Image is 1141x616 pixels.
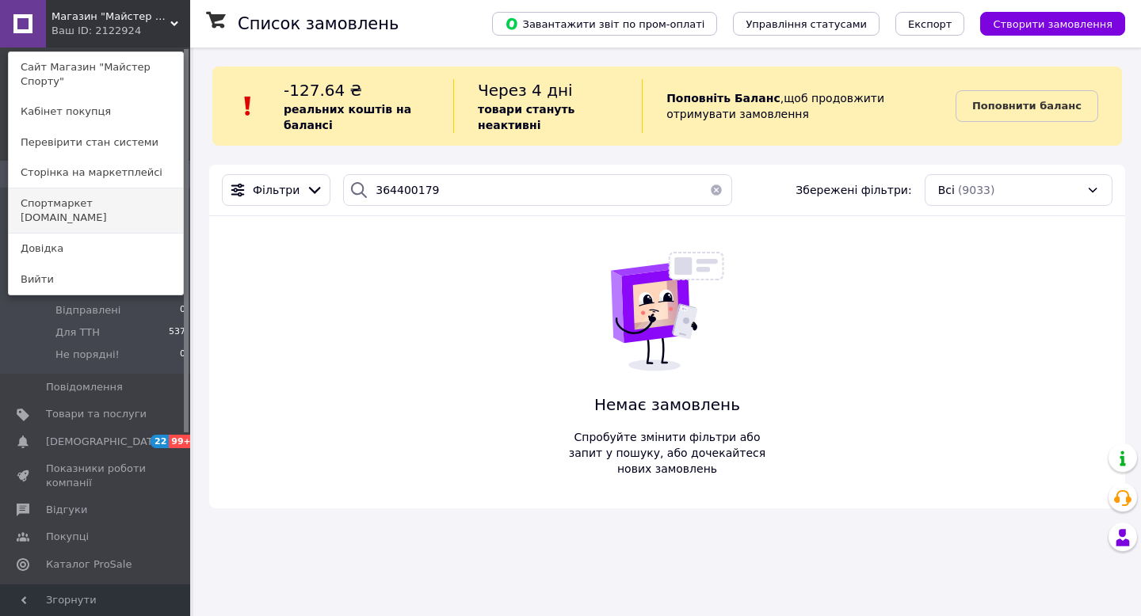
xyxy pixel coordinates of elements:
span: 99+ [169,435,195,448]
span: Управління статусами [746,18,867,30]
span: Для ТТН [55,325,100,340]
a: Вийти [9,264,183,295]
button: Завантажити звіт по пром-оплаті [492,12,717,36]
img: :exclamation: [236,94,260,118]
a: Кабінет покупця [9,97,183,127]
input: Пошук за номером замовлення, ПІБ покупця, номером телефону, Email, номером накладної [343,174,732,206]
span: 0 [180,303,185,318]
span: 537 [169,325,185,340]
b: реальних коштів на балансі [284,103,411,131]
a: Поповнити баланс [956,90,1098,122]
button: Експорт [895,12,965,36]
a: Сторінка на маркетплейсі [9,158,183,188]
span: Створити замовлення [993,18,1112,30]
button: Створити замовлення [980,12,1125,36]
span: -127.64 ₴ [284,81,362,100]
span: Не порядні! [55,348,120,362]
a: Створити замовлення [964,17,1125,29]
a: Спортмаркет [DOMAIN_NAME] [9,188,183,233]
b: товари стануть неактивні [478,103,574,131]
button: Очистить [700,174,732,206]
span: Експорт [908,18,952,30]
span: Показники роботи компанії [46,462,147,490]
span: 22 [151,435,169,448]
span: [DEMOGRAPHIC_DATA] [46,435,163,449]
span: Каталог ProSale [46,557,132,572]
span: (9033) [958,184,995,196]
span: Фільтри [253,182,300,198]
span: Всі [938,182,955,198]
b: Поповнити баланс [972,100,1082,112]
span: Покупці [46,530,89,544]
button: Управління статусами [733,12,880,36]
span: Відправлені [55,303,120,318]
span: Магазин "Майстер Спорту" [52,10,170,24]
div: Ваш ID: 2122924 [52,24,118,38]
span: Збережені фільтри: [796,182,911,198]
span: Відгуки [46,503,87,517]
span: Повідомлення [46,380,123,394]
a: Сайт Магазин "Майстер Спорту" [9,52,183,97]
a: Перевірити стан системи [9,127,183,158]
span: Немає замовлень [563,394,772,416]
span: Товари та послуги [46,407,147,421]
h1: Список замовлень [238,14,399,33]
span: Через 4 дні [478,81,573,100]
b: Поповніть Баланс [666,92,780,105]
span: 0 [180,348,185,362]
div: , щоб продовжити отримувати замовлення [642,79,956,133]
span: Спробуйте змінити фільтри або запит у пошуку, або дочекайтеся нових замовлень [563,429,772,477]
span: Завантажити звіт по пром-оплаті [505,17,704,31]
a: Довідка [9,234,183,264]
